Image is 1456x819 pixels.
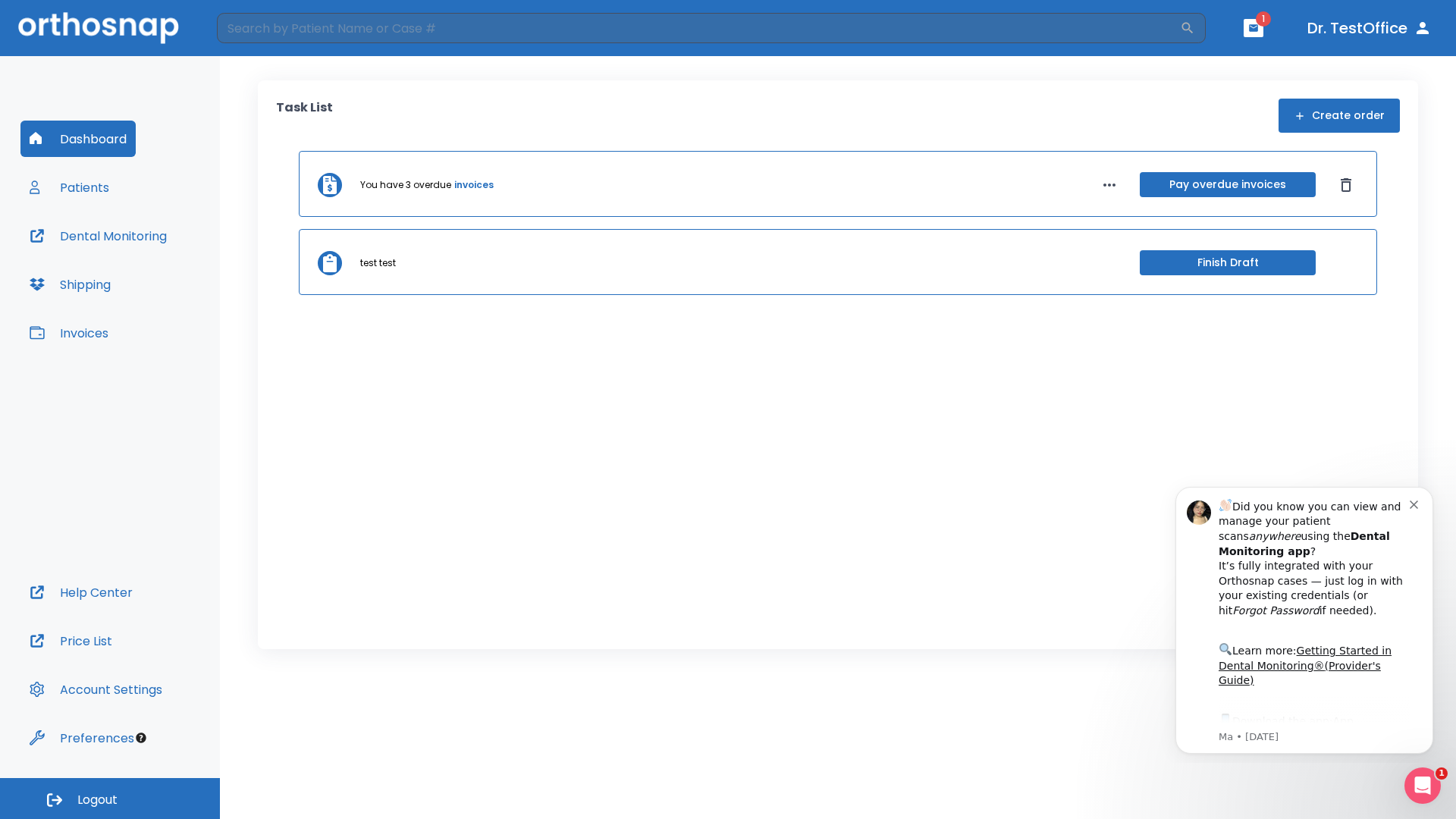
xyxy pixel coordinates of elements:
[217,13,1180,43] input: Search by Patient Name or Case #
[276,99,333,133] p: Task List
[257,24,269,36] button: Dismiss notification
[360,178,451,192] p: You have 3 overdue
[20,623,121,659] button: Price List
[1256,11,1271,27] span: 1
[1436,767,1448,780] span: 1
[134,731,148,745] div: Tooltip anchor
[18,12,179,43] img: Orthosnap
[20,671,171,708] button: Account Settings
[20,121,136,157] button: Dashboard
[20,169,118,206] button: Patients
[20,266,120,303] button: Shipping
[20,720,143,756] button: Preferences
[1404,767,1441,804] iframe: Intercom live chat
[20,315,118,351] button: Invoices
[454,178,494,192] a: invoices
[20,574,142,610] button: Help Center
[77,792,118,808] span: Logout
[66,242,201,269] a: App Store
[1279,99,1400,133] button: Create order
[66,238,257,315] div: Download the app: | ​ Let us know if you need help getting started!
[20,218,176,254] button: Dental Monitoring
[1301,14,1438,42] button: Dr. TestOffice
[1140,250,1316,275] button: Finish Draft
[360,256,396,270] p: test test
[1153,473,1456,763] iframe: Intercom notifications message
[66,257,257,271] p: Message from Ma, sent 5w ago
[1334,173,1358,197] button: Dismiss
[1140,172,1316,197] button: Pay overdue invoices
